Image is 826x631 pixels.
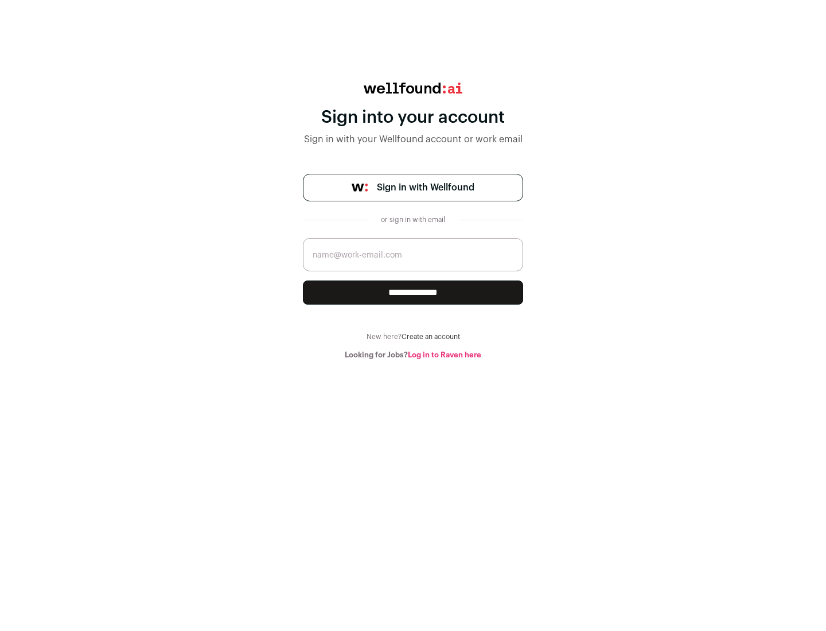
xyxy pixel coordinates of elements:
[352,184,368,192] img: wellfound-symbol-flush-black-fb3c872781a75f747ccb3a119075da62bfe97bd399995f84a933054e44a575c4.png
[376,215,450,224] div: or sign in with email
[303,350,523,360] div: Looking for Jobs?
[364,83,462,94] img: wellfound:ai
[402,333,460,340] a: Create an account
[303,133,523,146] div: Sign in with your Wellfound account or work email
[303,174,523,201] a: Sign in with Wellfound
[377,181,474,194] span: Sign in with Wellfound
[303,332,523,341] div: New here?
[303,238,523,271] input: name@work-email.com
[408,351,481,359] a: Log in to Raven here
[303,107,523,128] div: Sign into your account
